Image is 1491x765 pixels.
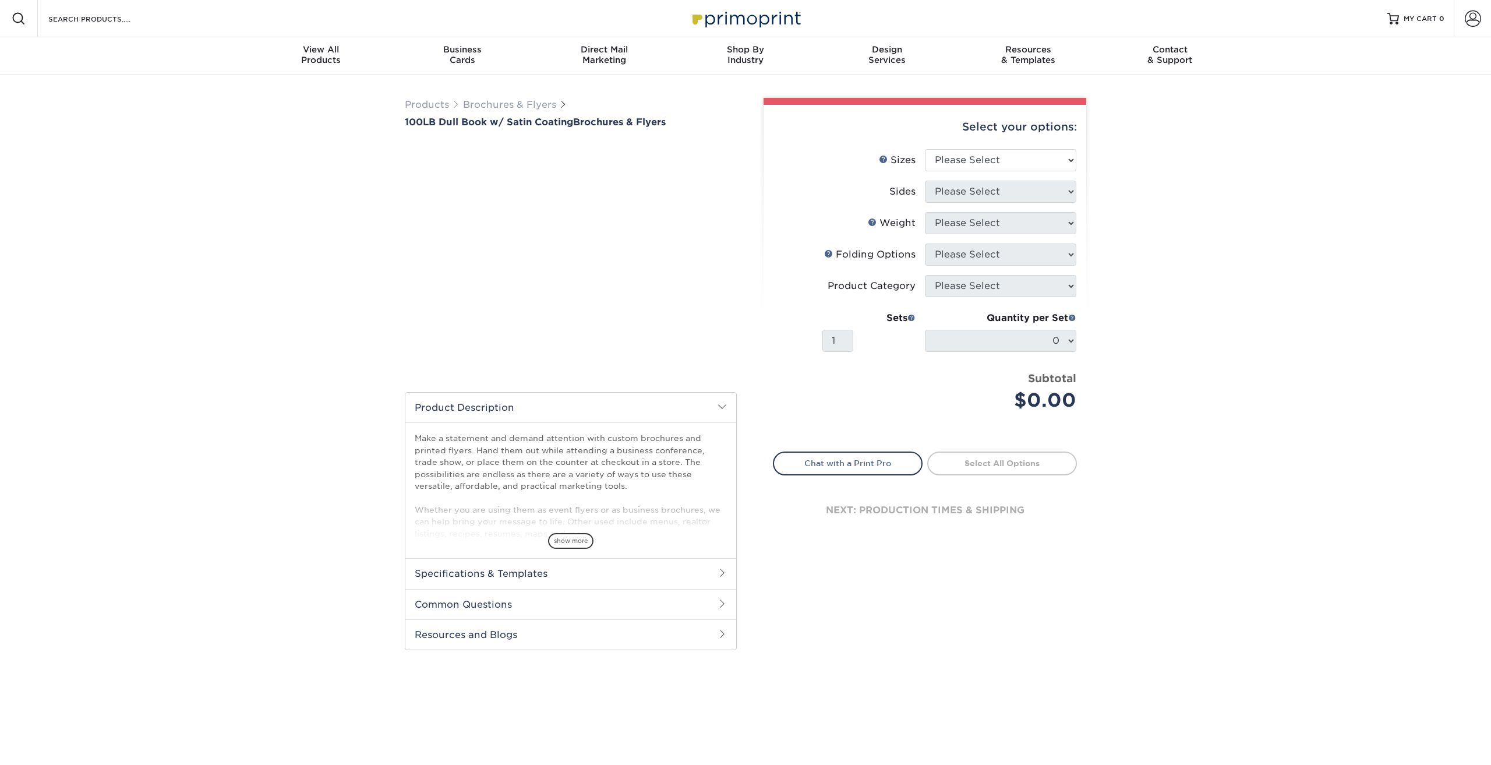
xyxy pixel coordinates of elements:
[958,37,1099,75] a: Resources& Templates
[879,153,916,167] div: Sizes
[925,311,1076,325] div: Quantity per Set
[250,37,392,75] a: View AllProducts
[533,37,675,75] a: Direct MailMarketing
[405,589,736,619] h2: Common Questions
[675,37,817,75] a: Shop ByIndustry
[548,533,593,549] span: show more
[533,44,675,65] div: Marketing
[250,44,392,55] span: View All
[1099,44,1241,55] span: Contact
[405,117,573,128] span: 100LB Dull Book w/ Satin Coating
[927,452,1077,475] a: Select All Options
[415,432,727,587] p: Make a statement and demand attention with custom brochures and printed flyers. Hand them out whi...
[1404,14,1437,24] span: MY CART
[1099,44,1241,65] div: & Support
[816,37,958,75] a: DesignServices
[405,558,736,588] h2: Specifications & Templates
[675,44,817,55] span: Shop By
[773,105,1077,149] div: Select your options:
[595,350,624,379] img: Brochures & Flyers 03
[773,475,1077,545] div: next: production times & shipping
[822,311,916,325] div: Sets
[405,619,736,650] h2: Resources and Blogs
[556,350,585,379] img: Brochures & Flyers 02
[934,386,1076,414] div: $0.00
[392,37,533,75] a: BusinessCards
[405,99,449,110] a: Products
[47,12,161,26] input: SEARCH PRODUCTS.....
[868,216,916,230] div: Weight
[392,44,533,55] span: Business
[816,44,958,55] span: Design
[517,350,546,379] img: Brochures & Flyers 01
[958,44,1099,65] div: & Templates
[405,117,737,128] a: 100LB Dull Book w/ Satin CoatingBrochures & Flyers
[250,44,392,65] div: Products
[816,44,958,65] div: Services
[1028,372,1076,385] strong: Subtotal
[1439,15,1444,23] span: 0
[828,279,916,293] div: Product Category
[687,6,804,31] img: Primoprint
[405,117,737,128] h1: Brochures & Flyers
[1099,37,1241,75] a: Contact& Support
[405,393,736,422] h2: Product Description
[463,99,556,110] a: Brochures & Flyers
[533,44,675,55] span: Direct Mail
[824,248,916,262] div: Folding Options
[889,185,916,199] div: Sides
[958,44,1099,55] span: Resources
[392,44,533,65] div: Cards
[675,44,817,65] div: Industry
[773,452,923,475] a: Chat with a Print Pro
